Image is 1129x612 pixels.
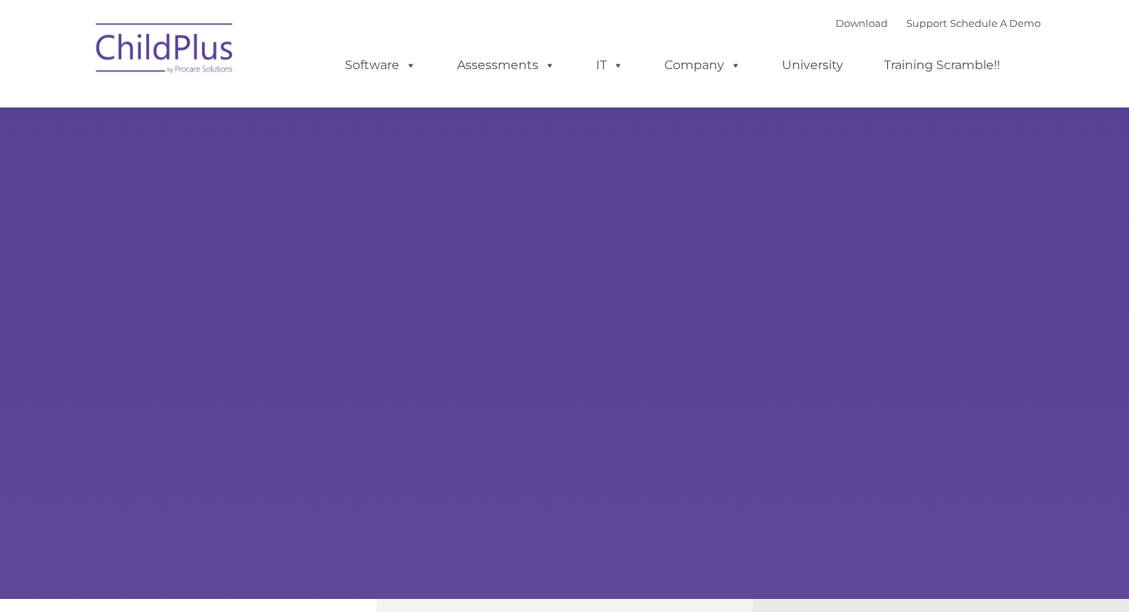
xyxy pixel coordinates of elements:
[442,50,571,81] a: Assessments
[329,50,432,81] a: Software
[906,17,947,29] a: Support
[766,50,859,81] a: University
[836,17,1041,29] font: |
[869,50,1015,81] a: Training Scramble!!
[836,17,888,29] a: Download
[581,50,639,81] a: IT
[950,17,1041,29] a: Schedule A Demo
[649,50,757,81] a: Company
[88,12,242,89] img: ChildPlus by Procare Solutions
